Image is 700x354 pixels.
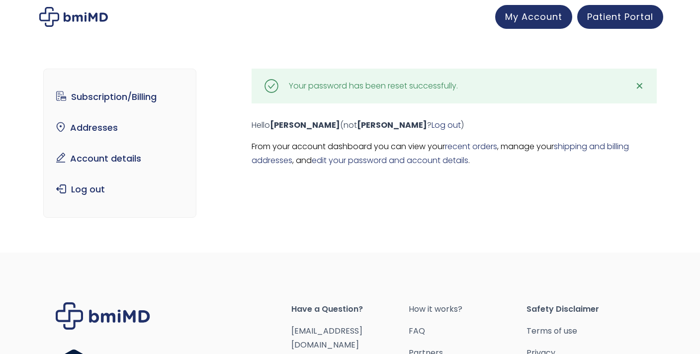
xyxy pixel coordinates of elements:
img: My account [39,7,108,27]
a: [EMAIL_ADDRESS][DOMAIN_NAME] [291,325,362,351]
a: How it works? [409,302,526,316]
a: edit your password and account details [312,155,468,166]
a: Terms of use [526,324,644,338]
a: Log out [51,179,189,200]
a: recent orders [445,141,497,152]
a: Patient Portal [577,5,663,29]
p: Hello (not ? ) [252,118,657,132]
a: Account details [51,148,189,169]
p: From your account dashboard you can view your , manage your , and . [252,140,657,168]
a: Log out [432,119,461,131]
a: Subscription/Billing [51,87,189,107]
a: My Account [495,5,572,29]
a: ✕ [629,76,649,96]
span: Patient Portal [587,10,653,23]
strong: [PERSON_NAME] [357,119,427,131]
a: FAQ [409,324,526,338]
span: Safety Disclaimer [526,302,644,316]
a: Addresses [51,117,189,138]
img: Brand Logo [56,302,150,330]
div: Your password has been reset successfully. [289,79,458,93]
span: My Account [505,10,562,23]
span: Have a Question? [291,302,409,316]
nav: Account pages [43,69,197,218]
strong: [PERSON_NAME] [270,119,340,131]
span: ✕ [635,79,644,93]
